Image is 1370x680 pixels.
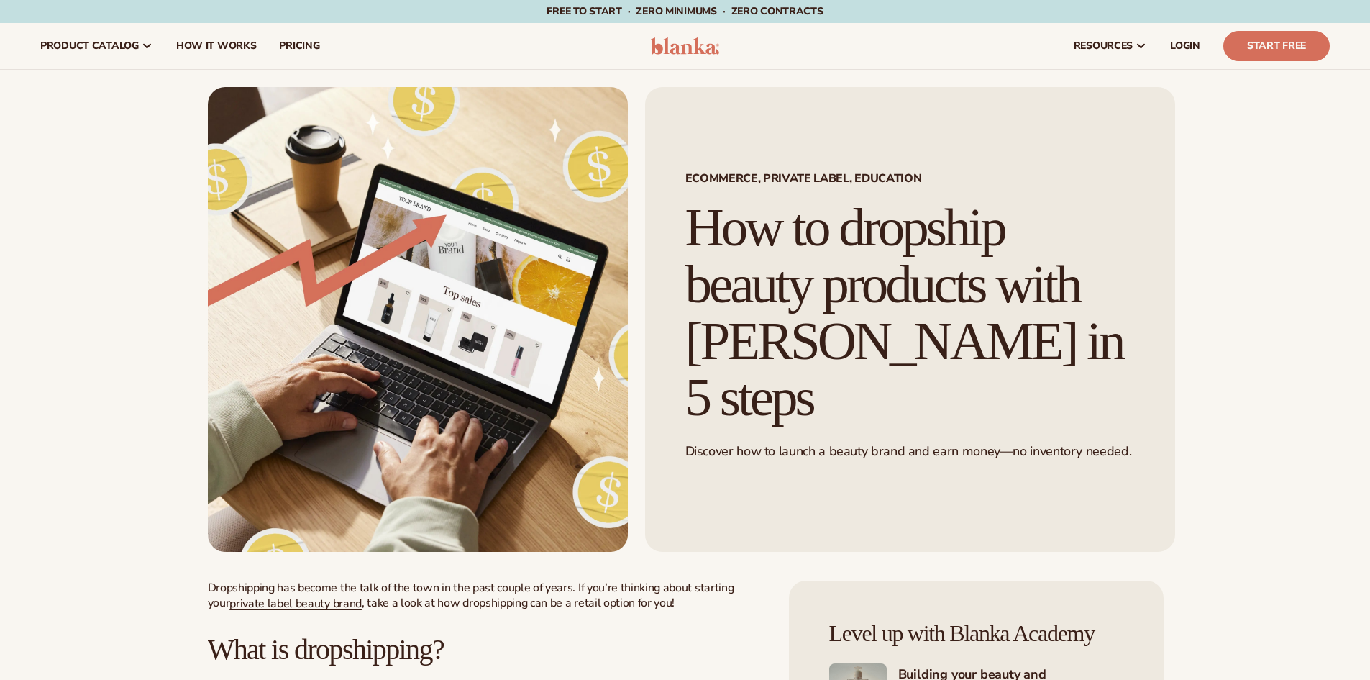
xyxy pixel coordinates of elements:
[829,621,1123,646] h4: Level up with Blanka Academy
[1223,31,1330,61] a: Start Free
[547,4,823,18] span: Free to start · ZERO minimums · ZERO contracts
[685,443,1135,460] p: Discover how to launch a beauty brand and earn money—no inventory needed.
[279,40,319,52] span: pricing
[40,40,139,52] span: product catalog
[176,40,257,52] span: How It Works
[208,87,628,552] img: Growing money with ecommerce
[1159,23,1212,69] a: LOGIN
[685,199,1135,426] h1: How to dropship beauty products with [PERSON_NAME] in 5 steps
[1062,23,1159,69] a: resources
[268,23,331,69] a: pricing
[1170,40,1200,52] span: LOGIN
[651,37,719,55] img: logo
[165,23,268,69] a: How It Works
[208,581,761,611] p: Dropshipping has become the talk of the town in the past couple of years. If you’re thinking abou...
[208,634,761,666] h2: What is dropshipping?
[685,173,1135,184] span: Ecommerce, Private Label, EDUCATION
[29,23,165,69] a: product catalog
[229,596,362,612] a: private label beauty brand
[1074,40,1133,52] span: resources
